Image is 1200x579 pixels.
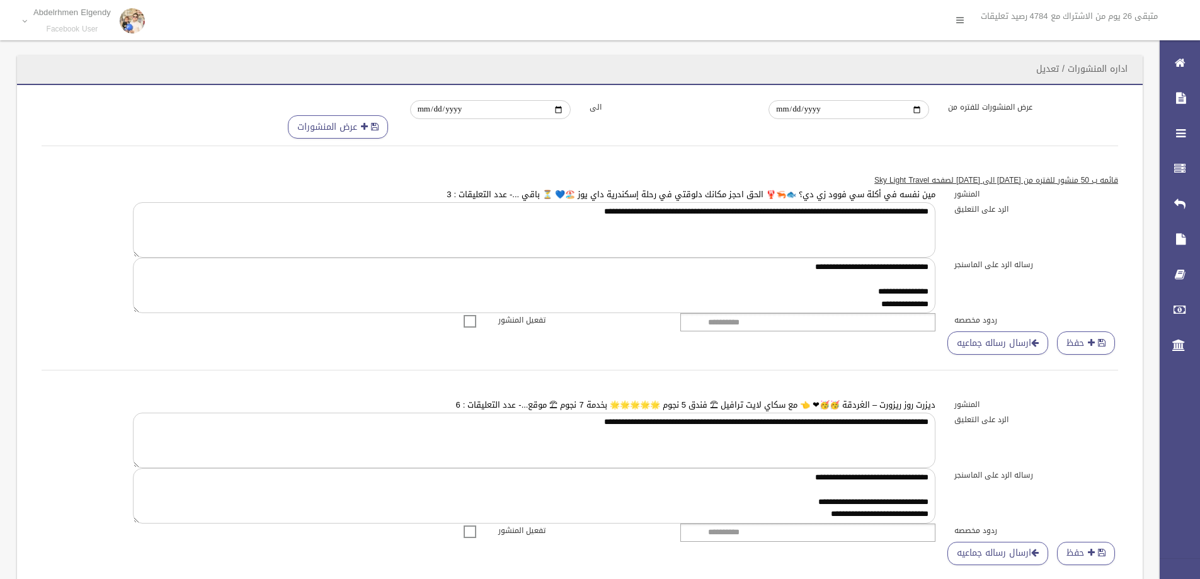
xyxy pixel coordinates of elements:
[489,313,671,327] label: تفعيل المنشور
[945,258,1128,272] label: رساله الرد على الماسنجر
[874,173,1118,187] u: قائمه ب 50 منشور للفتره من [DATE] الى [DATE] لصفحه Sky Light Travel
[489,524,671,537] label: تفعيل المنشور
[447,186,935,202] a: مين نفسه في أكلة سي فوود زي دي؟ 🐟🦐🦞 الحق احجز مكانك دلوقتي في رحلة إسكندرية داي يوز 🏖️💙 ⏳ باقي .....
[1021,57,1143,81] header: اداره المنشورات / تعديل
[33,8,111,17] p: Abdelrhmen Elgendy
[939,100,1118,114] label: عرض المنشورات للفتره من
[945,468,1128,482] label: رساله الرد على الماسنجر
[945,398,1128,411] label: المنشور
[945,413,1128,427] label: الرد على التعليق
[947,542,1048,565] a: ارسال رساله جماعيه
[1057,331,1115,355] button: حفظ
[945,524,1128,537] label: ردود مخصصه
[1057,542,1115,565] button: حفظ
[945,187,1128,201] label: المنشور
[945,202,1128,216] label: الرد على التعليق
[288,115,388,139] button: عرض المنشورات
[580,100,760,114] label: الى
[33,25,111,34] small: Facebook User
[947,331,1048,355] a: ارسال رساله جماعيه
[455,397,935,413] a: ديزرت روز ريزورت – الغردقة 🥳🥳❤ 👈 مع سكاي لايت ترافيل ⛱ فندق 5 نجوم 🌟🌟🌟🌟🌟 بخدمة 7 نجوم ⛱ موقع...- ...
[945,313,1128,327] label: ردود مخصصه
